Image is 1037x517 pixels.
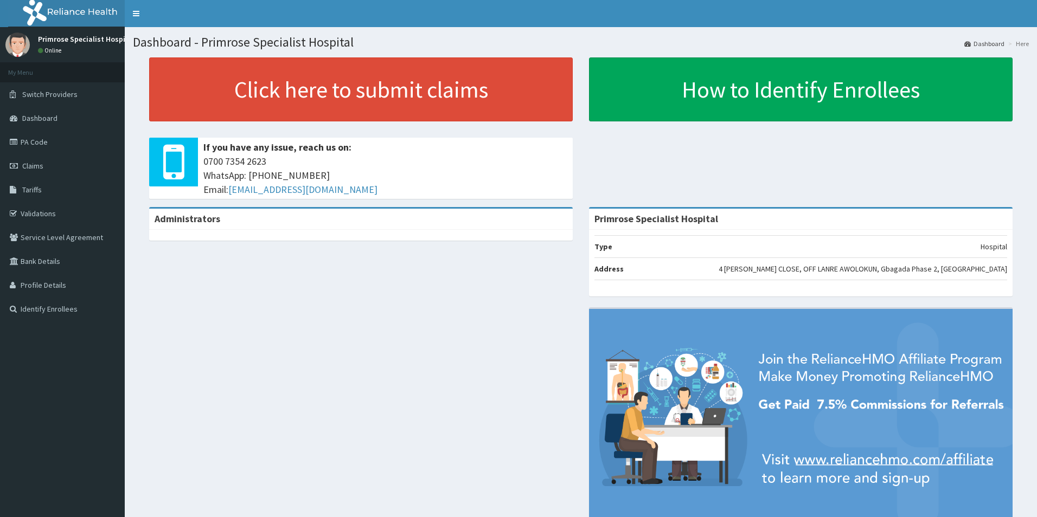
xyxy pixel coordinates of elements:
[981,241,1007,252] p: Hospital
[228,183,377,196] a: [EMAIL_ADDRESS][DOMAIN_NAME]
[594,212,718,225] strong: Primrose Specialist Hospital
[22,185,42,195] span: Tariffs
[22,113,57,123] span: Dashboard
[594,264,624,274] b: Address
[155,212,220,225] b: Administrators
[589,57,1013,121] a: How to Identify Enrollees
[38,47,64,54] a: Online
[149,57,573,121] a: Click here to submit claims
[133,35,1029,49] h1: Dashboard - Primrose Specialist Hospital
[5,33,30,57] img: User Image
[22,89,78,99] span: Switch Providers
[1006,39,1029,48] li: Here
[719,263,1007,274] p: 4 [PERSON_NAME] CLOSE, OFF LANRE AWOLOKUN, Gbagada Phase 2, [GEOGRAPHIC_DATA]
[203,141,351,153] b: If you have any issue, reach us on:
[594,242,612,251] b: Type
[964,39,1004,48] a: Dashboard
[22,161,43,171] span: Claims
[203,154,567,196] span: 0700 7354 2623 WhatsApp: [PHONE_NUMBER] Email:
[38,35,135,43] p: Primrose Specialist Hospital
